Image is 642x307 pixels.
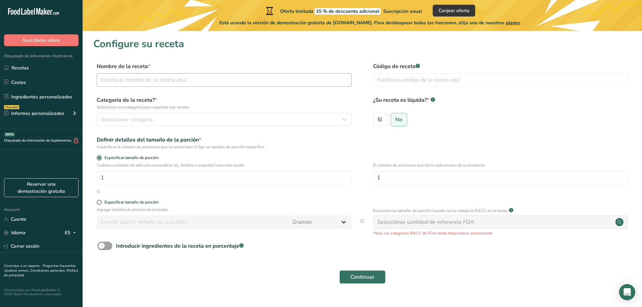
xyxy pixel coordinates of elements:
[97,136,351,144] div: Definir detalles del tamaño de la porción
[433,5,475,17] button: Canjear oferta
[4,178,79,197] a: Reservar una demostración gratuita
[4,288,79,296] div: Desarrollado por FoodLabelMaker © 2025 Todos los derechos reservados
[97,144,351,150] div: Especificar el número de porciones que la receta hace O fijar un tamaño de porción específico
[360,217,364,236] span: O
[102,155,159,160] span: Especificar tamaño de porción
[219,19,520,26] span: Está usando la versión de demostración gratuita de [DOMAIN_NAME]. Para desbloquear todas las func...
[377,218,474,226] div: Seleccionar cantidad de referencia FDA
[4,34,79,46] button: Suscribirse ahora
[97,96,351,110] label: Categoría de la receta?
[97,188,100,194] div: O
[97,73,351,87] input: Escriba el nombre de su receta aquí
[265,7,422,15] div: Oferta limitada
[373,230,628,236] p: *Solo las categorías RACC de FDA están disponibles actualmente
[377,116,382,123] span: Sí
[373,162,628,168] p: El número de porciones que tiene cada envase de su producto.
[373,62,628,70] label: Código de receta
[373,73,628,87] input: Escriba eu código de la receta aquí
[4,110,64,117] div: Informes personalizados
[619,284,635,300] div: Open Intercom Messenger
[4,264,41,268] a: Contratar a un experto .
[97,104,351,110] p: Seleccione una categoría para organizar sus recetas
[65,229,79,237] div: ES
[4,105,19,109] div: Novedad
[4,264,76,273] a: Preguntas frecuentes .
[30,268,67,273] a: Condiciones generales .
[373,96,628,110] label: ¿Su receta es líquida?
[4,132,15,136] div: BETA
[101,116,153,124] span: Seleccionar categoría
[4,268,78,278] a: Política de privacidad
[339,270,386,284] button: Continuar
[395,116,402,123] span: No
[383,8,422,14] span: Suscripción anual
[315,8,380,14] span: 15 % de descuento adicional
[23,37,60,44] span: Suscribirse ahora
[104,200,159,205] div: Especificar tamaño de porción
[4,227,26,239] a: Idioma
[97,62,351,70] label: Nombre de la receta
[438,7,469,14] span: Canjear oferta
[116,242,244,250] div: Introducir ingredientes de la receta en porcentaje
[506,20,520,26] span: planes
[97,113,351,126] button: Seleccionar categoría
[373,208,508,214] p: Encuentre su tamaño de porción basado en su categoría RACC de la receta
[97,207,351,213] p: Agregar tamaño de porción de la receta.
[350,273,374,281] span: Continuar
[97,162,351,168] p: Cuántas unidades de artículos envasables (ej., botella o paquete) hace esta receta.
[93,36,631,52] h1: Configure su receta
[97,215,288,229] input: Escribe aquí el tamaño de la porción
[5,268,30,273] a: Quiénes somos .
